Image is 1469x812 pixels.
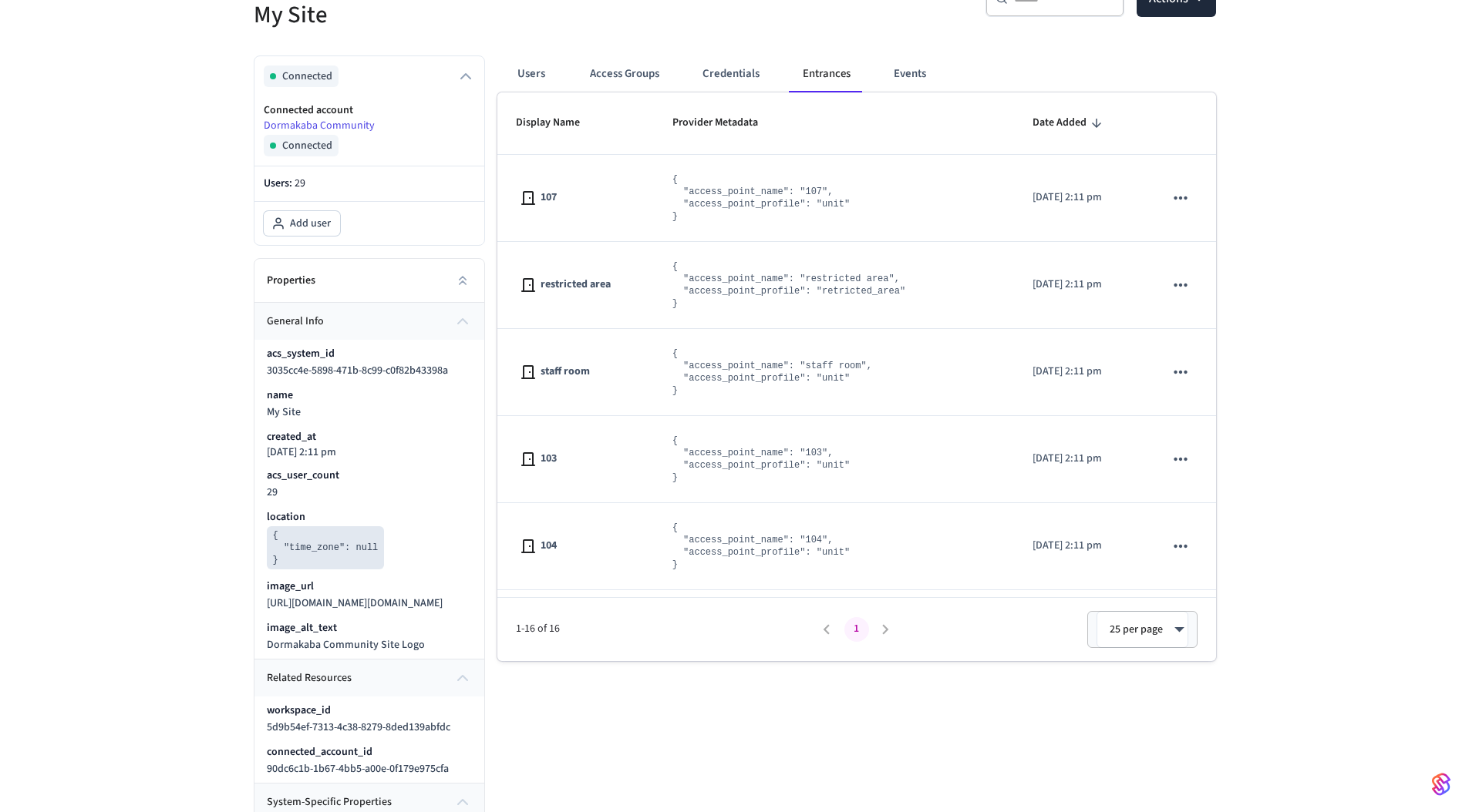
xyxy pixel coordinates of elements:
span: 5d9b54ef-7313-4c38-8279-8ded139abfdc [267,720,450,735]
span: [URL][DOMAIN_NAME][DOMAIN_NAME] [267,596,443,611]
a: Dormakaba Community [264,118,375,133]
div: 25 per page [1097,611,1188,648]
h2: Properties [267,273,315,288]
span: 90dc6c1b-1b67-4bb5-a00e-0f179e975cfa [267,761,449,777]
div: Connected [264,87,475,156]
span: Connected [282,69,332,84]
span: Display Name [516,111,600,135]
pre: { "access_point_name": "staff room", "access_point_profile": "unit" } [672,347,872,397]
button: related resources [254,659,484,696]
p: [DATE] 2:11 pm [1033,538,1127,554]
span: system-specific properties [267,794,392,810]
span: staff room [541,364,590,380]
span: 107 [541,190,557,206]
span: general info [267,314,324,330]
p: Connected account [264,102,475,118]
span: 29 [267,485,278,500]
span: Add user [290,216,331,231]
button: page 1 [844,617,869,642]
div: related resources [254,696,484,783]
button: Add user [264,211,340,236]
p: image_url [267,579,314,594]
p: [DATE] 2:11 pm [1033,451,1127,467]
pre: { "access_point_name": "restricted area", "access_point_profile": "retricted_area" } [672,260,905,310]
span: Date Added [1033,111,1087,135]
span: 1-16 of 16 [516,621,813,637]
p: Users: [264,176,475,192]
p: connected_account_id [267,744,372,760]
span: My Site [267,404,301,420]
nav: pagination navigation [813,617,901,642]
span: 103 [541,451,557,467]
span: 104 [541,538,557,554]
span: Provider Metadata [672,111,778,135]
p: acs_user_count [267,468,339,483]
p: [DATE] 2:11 pm [1033,277,1127,293]
button: Users [504,55,559,92]
span: 29 [295,176,305,191]
pre: { "time_zone": null } [267,526,385,569]
pre: { "access_point_name": "104", "access_point_profile": "unit" } [672,522,850,571]
p: name [267,388,293,403]
p: [DATE] 2:11 pm [1033,190,1127,206]
p: acs_system_id [267,346,335,361]
pre: { "access_point_name": "103", "access_point_profile": "unit" } [672,435,850,484]
button: Access Groups [578,55,672,92]
button: general info [254,303,484,340]
p: location [267,509,305,525]
span: 3035cc4e-5898-471b-8c99-c0f82b43398a [267,363,448,378]
button: Events [881,55,938,92]
span: related resources [267,670,352,686]
span: restricted area [541,277,611,293]
button: Connected [264,65,475,87]
button: Entrances [790,55,863,92]
div: general info [254,340,484,659]
p: image_alt_text [267,620,337,636]
span: Date Added [1033,111,1107,135]
pre: { "access_point_name": "107", "access_point_profile": "unit" } [672,173,850,223]
p: [DATE] 2:11 pm [1033,364,1127,380]
img: SeamLogoGradient.69752ec5.svg [1432,772,1450,797]
span: Dormakaba Community Site Logo [267,637,425,653]
p: workspace_id [267,703,331,718]
p: [DATE] 2:11 pm [267,446,336,458]
span: Connected [282,138,332,153]
p: created_at [267,429,316,445]
button: Credentials [690,55,772,92]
